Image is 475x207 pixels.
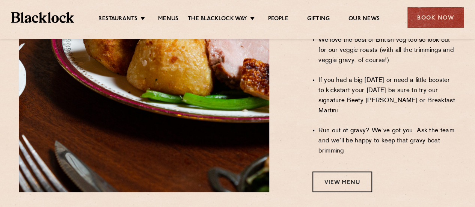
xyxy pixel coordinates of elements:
a: Menus [158,15,178,24]
div: Book Now [407,7,464,28]
li: If you had a big [DATE] or need a little booster to kickstart your [DATE] be sure to try our sign... [318,75,456,116]
a: The Blacklock Way [188,15,247,24]
li: Run out of gravy? We’ve got you. Ask the team and we’ll be happy to keep that gravy boat brimming [318,125,456,156]
a: People [268,15,288,24]
a: Gifting [307,15,330,24]
a: View Menu [312,171,372,192]
a: Our News [348,15,380,24]
img: BL_Textured_Logo-footer-cropped.svg [11,12,74,23]
li: We love the best of British veg too so look out for our veggie roasts (with all the trimmings and... [318,35,456,65]
a: Restaurants [98,15,137,24]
